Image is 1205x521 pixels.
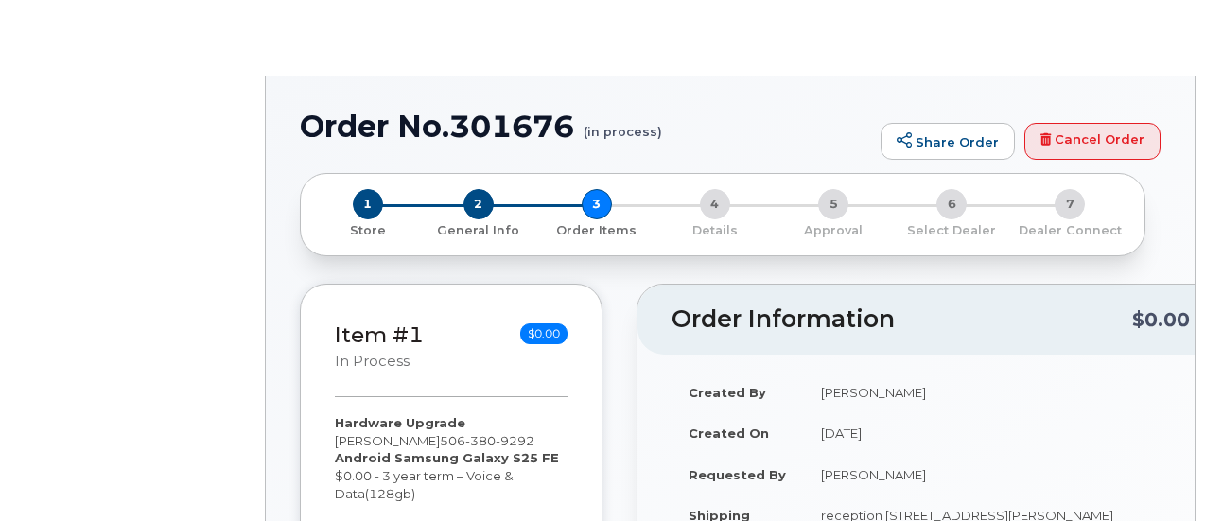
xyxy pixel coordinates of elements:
span: 2 [463,189,494,219]
span: 380 [465,433,496,448]
strong: Created On [689,425,769,441]
a: Item #1 [335,321,424,348]
span: 9292 [496,433,534,448]
strong: Created By [689,385,766,400]
h1: Order No.301676 [300,110,871,143]
div: $0.00 [1132,302,1190,338]
h2: Order Information [672,306,1132,333]
strong: Hardware Upgrade [335,415,465,430]
td: [DATE] [804,412,1204,454]
small: in process [335,353,410,370]
span: $0.00 [520,323,568,344]
a: 1 Store [316,219,419,239]
span: 506 [440,433,534,448]
span: 1 [353,189,383,219]
a: 2 General Info [419,219,537,239]
strong: Android Samsung Galaxy S25 FE [335,450,559,465]
a: Share Order [881,123,1015,161]
a: Cancel Order [1024,123,1161,161]
p: General Info [427,222,530,239]
td: [PERSON_NAME] [804,372,1204,413]
td: [PERSON_NAME] [804,454,1204,495]
strong: Requested By [689,467,786,482]
small: (in process) [584,110,662,139]
p: Store [323,222,411,239]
